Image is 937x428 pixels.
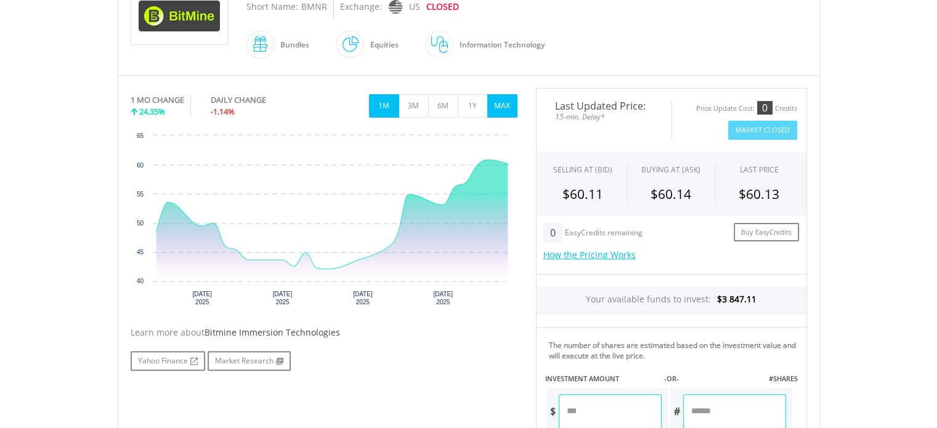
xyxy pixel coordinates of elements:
div: Information Technology [453,30,545,60]
svg: Interactive chart [131,129,517,314]
text: 50 [136,220,144,227]
span: Bitmine Immersion Technologies [205,326,340,338]
label: -OR- [663,374,678,384]
div: 0 [757,101,773,115]
span: BUYING AT (ASK) [641,164,700,175]
span: Last Updated Price: [546,101,662,111]
span: $60.11 [562,185,603,203]
text: [DATE] 2025 [272,291,292,305]
label: #SHARES [768,374,797,384]
div: 1 MO CHANGE [131,94,184,106]
button: 3M [399,94,429,118]
label: INVESTMENT AMOUNT [545,374,619,384]
text: 65 [136,132,144,139]
button: 6M [428,94,458,118]
span: $60.14 [651,185,691,203]
div: Credits [775,104,797,113]
div: Learn more about [131,326,517,339]
a: Market Research [208,351,291,371]
span: $60.13 [739,185,779,203]
text: 60 [136,162,144,169]
button: Market Closed [728,121,797,140]
div: Bundles [274,30,309,60]
div: 0 [543,223,562,243]
span: -1.14% [211,106,235,117]
span: $3 847.11 [717,293,756,305]
span: 24.35% [139,106,165,117]
div: SELLING AT (BID) [553,164,612,175]
text: 45 [136,249,144,256]
button: MAX [487,94,517,118]
text: [DATE] 2025 [433,291,453,305]
a: Yahoo Finance [131,351,205,371]
text: 55 [136,191,144,198]
text: [DATE] 2025 [353,291,373,305]
button: 1Y [458,94,488,118]
button: 1M [369,94,399,118]
div: Price Update Cost: [696,104,755,113]
div: Equities [364,30,399,60]
div: EasyCredits remaining [565,228,643,239]
div: LAST PRICE [740,164,779,175]
text: [DATE] 2025 [192,291,212,305]
a: Buy EasyCredits [734,223,799,242]
div: Your available funds to invest: [537,287,806,315]
div: Chart. Highcharts interactive chart. [131,129,517,314]
div: The number of shares are estimated based on the investment value and will execute at the live price. [549,340,801,361]
span: 15-min. Delay* [546,111,662,123]
text: 40 [136,278,144,285]
a: How the Pricing Works [543,249,636,260]
div: DAILY CHANGE [211,94,307,106]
